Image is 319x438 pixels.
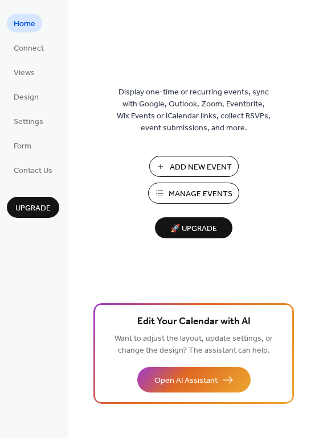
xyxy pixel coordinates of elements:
[7,87,46,106] a: Design
[7,14,42,32] a: Home
[117,86,271,134] span: Display one-time or recurring events, sync with Google, Outlook, Zoom, Eventbrite, Wix Events or ...
[14,116,43,128] span: Settings
[162,221,226,237] span: 🚀 Upgrade
[7,136,38,155] a: Form
[14,67,35,79] span: Views
[15,203,51,214] span: Upgrade
[14,92,39,104] span: Design
[154,375,218,387] span: Open AI Assistant
[14,18,35,30] span: Home
[14,43,44,55] span: Connect
[14,165,52,177] span: Contact Us
[7,38,51,57] a: Connect
[169,188,232,200] span: Manage Events
[7,63,42,81] a: Views
[170,162,232,173] span: Add New Event
[7,160,59,179] a: Contact Us
[149,156,239,177] button: Add New Event
[114,331,273,358] span: Want to adjust the layout, update settings, or change the design? The assistant can help.
[148,183,239,204] button: Manage Events
[7,111,50,130] a: Settings
[155,217,232,238] button: 🚀 Upgrade
[137,314,251,330] span: Edit Your Calendar with AI
[137,367,251,392] button: Open AI Assistant
[7,197,59,218] button: Upgrade
[14,141,31,152] span: Form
